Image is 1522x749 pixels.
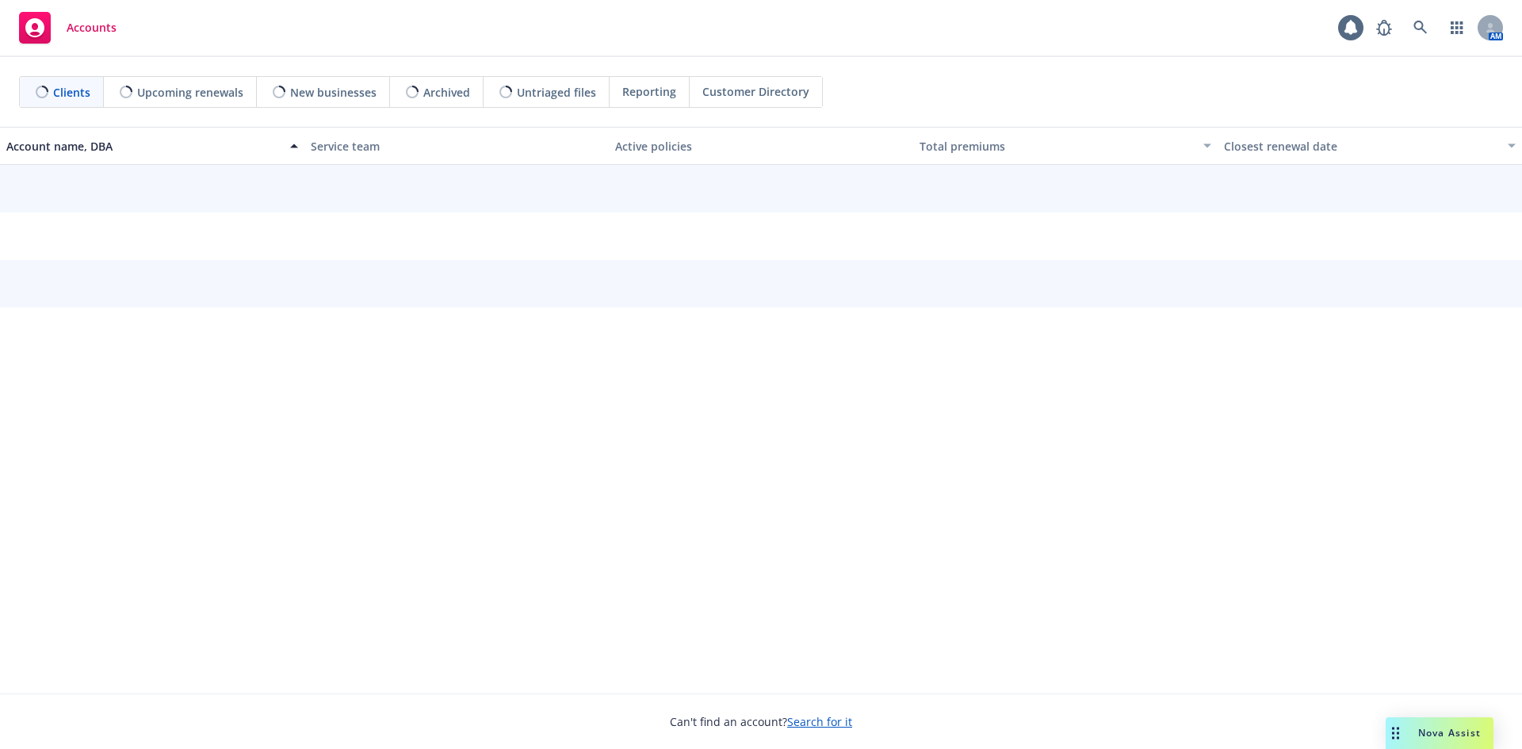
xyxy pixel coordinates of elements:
div: Active policies [615,138,907,155]
div: Drag to move [1386,717,1405,749]
button: Service team [304,127,609,165]
a: Search for it [787,714,852,729]
span: Upcoming renewals [137,84,243,101]
span: Nova Assist [1418,726,1481,739]
span: Customer Directory [702,83,809,100]
span: Reporting [622,83,676,100]
button: Closest renewal date [1218,127,1522,165]
span: New businesses [290,84,377,101]
a: Report a Bug [1368,12,1400,44]
button: Active policies [609,127,913,165]
a: Switch app [1441,12,1473,44]
span: Accounts [67,21,117,34]
button: Nova Assist [1386,717,1493,749]
div: Total premiums [920,138,1194,155]
div: Service team [311,138,602,155]
span: Untriaged files [517,84,596,101]
span: Can't find an account? [670,713,852,730]
a: Search [1405,12,1436,44]
span: Clients [53,84,90,101]
a: Accounts [13,6,123,50]
div: Account name, DBA [6,138,281,155]
span: Archived [423,84,470,101]
button: Total premiums [913,127,1218,165]
div: Closest renewal date [1224,138,1498,155]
